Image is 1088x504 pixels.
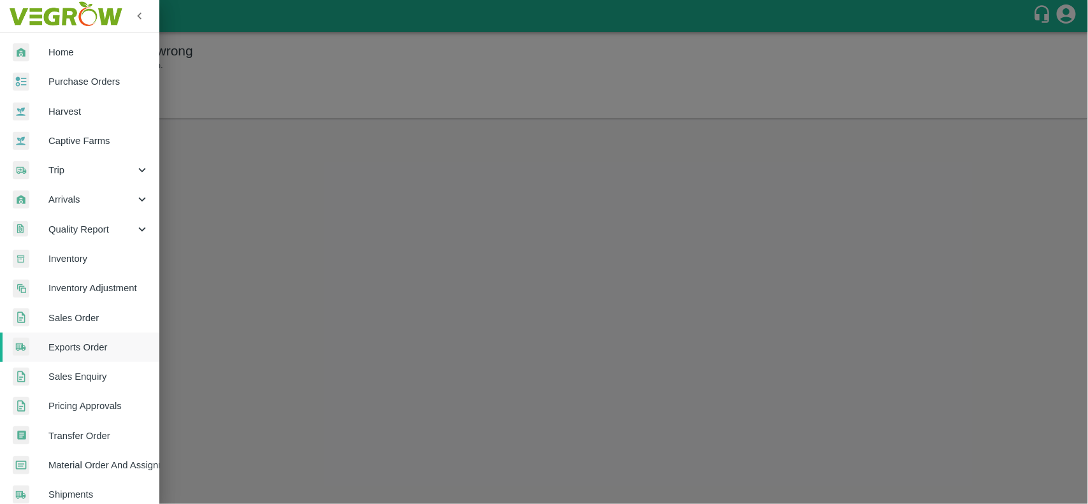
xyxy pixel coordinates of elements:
img: sales [13,397,29,415]
span: Arrivals [48,192,135,206]
img: shipments [13,486,29,504]
span: Material Order And Assignment [48,458,149,472]
span: Trip [48,163,135,177]
img: whTransfer [13,426,29,445]
img: qualityReport [13,221,28,237]
span: Inventory Adjustment [48,281,149,295]
img: delivery [13,161,29,180]
img: harvest [13,131,29,150]
span: Transfer Order [48,429,149,443]
img: centralMaterial [13,456,29,475]
span: Sales Enquiry [48,370,149,384]
img: whArrival [13,191,29,209]
span: Inventory [48,252,149,266]
span: Shipments [48,487,149,501]
img: whArrival [13,43,29,62]
span: Exports Order [48,340,149,354]
span: Harvest [48,104,149,119]
img: whInventory [13,250,29,268]
img: harvest [13,102,29,121]
img: sales [13,308,29,327]
img: sales [13,368,29,386]
img: inventory [13,279,29,298]
img: reciept [13,73,29,91]
span: Pricing Approvals [48,399,149,413]
span: Captive Farms [48,134,149,148]
span: Sales Order [48,311,149,325]
img: shipments [13,338,29,356]
span: Quality Report [48,222,135,236]
span: Purchase Orders [48,75,149,89]
span: Home [48,45,149,59]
